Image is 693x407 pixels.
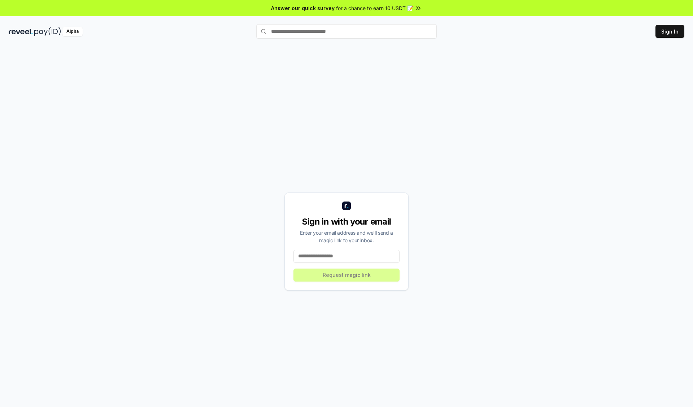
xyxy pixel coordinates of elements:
button: Sign In [655,25,684,38]
div: Enter your email address and we’ll send a magic link to your inbox. [293,229,400,244]
span: for a chance to earn 10 USDT 📝 [336,4,413,12]
div: Sign in with your email [293,216,400,227]
img: pay_id [34,27,61,36]
img: reveel_dark [9,27,33,36]
div: Alpha [62,27,83,36]
img: logo_small [342,202,351,210]
span: Answer our quick survey [271,4,335,12]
